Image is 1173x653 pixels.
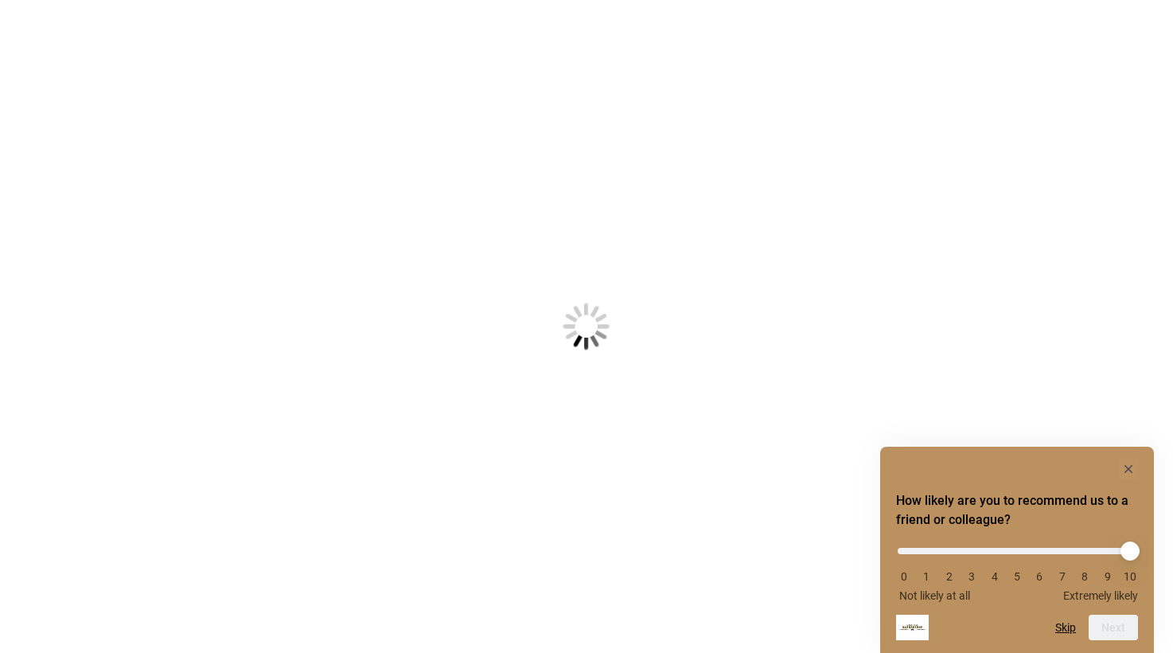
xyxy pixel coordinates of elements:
li: 6 [1031,570,1047,583]
li: 3 [964,570,980,583]
li: 4 [987,570,1003,583]
button: Hide survey [1119,459,1138,479]
h2: How likely are you to recommend us to a friend or colleague? Select an option from 0 to 10, with ... [896,491,1138,530]
div: How likely are you to recommend us to a friend or colleague? Select an option from 0 to 10, with ... [896,459,1138,640]
span: Extremely likely [1063,589,1138,602]
li: 2 [941,570,957,583]
li: 10 [1122,570,1138,583]
button: Next question [1089,615,1138,640]
li: 1 [918,570,934,583]
li: 0 [896,570,912,583]
li: 5 [1009,570,1025,583]
li: 9 [1100,570,1116,583]
li: 8 [1077,570,1093,583]
span: Not likely at all [899,589,970,602]
li: 7 [1054,570,1070,583]
button: Skip [1055,621,1076,634]
div: How likely are you to recommend us to a friend or colleague? Select an option from 0 to 10, with ... [896,536,1138,602]
img: Loading [485,225,688,428]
